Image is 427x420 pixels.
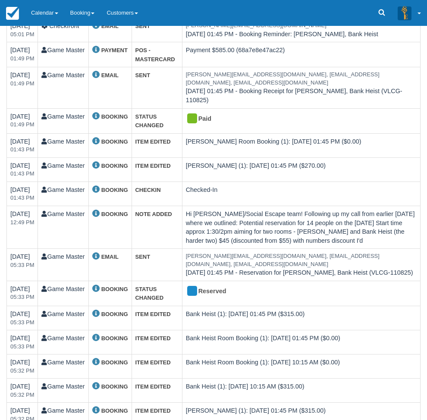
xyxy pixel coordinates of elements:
td: Game Master [38,249,88,281]
em: 2025-08-11 17:33:11+1000 [10,319,34,327]
strong: BOOKING [101,407,128,414]
em: 2025-08-22 13:49:56+1000 [10,121,34,129]
strong: BOOKING [101,138,128,145]
strong: POS - MASTERCARD [135,47,175,63]
td: Bank Heist Room Booking (1): [DATE] 10:15 AM ($0.00) [182,354,420,379]
strong: BOOKING [101,335,128,342]
td: Game Master [38,206,88,248]
strong: BOOKING [101,187,128,193]
td: Bank Heist (1): [DATE] 01:45 PM ($315.00) [182,306,420,330]
strong: NOTE ADDED [135,211,172,217]
td: [DATE] [7,306,38,330]
td: [DATE] [7,42,38,67]
td: [DATE] 01:45 PM - Booking Reminder: [PERSON_NAME], Bank Heist [182,18,420,42]
td: Hi [PERSON_NAME]/Social Escape team! Following up my call from earlier [DATE] where we outlined: ... [182,206,420,248]
em: 2025-08-22 13:49:59+1000 [10,55,34,63]
td: Game Master [38,108,88,133]
strong: STATUS CHANGED [135,286,164,301]
strong: ITEM EDITED [135,383,171,390]
strong: EMAIL [101,254,119,260]
em: 2025-08-22 13:43:14+1000 [10,170,34,178]
strong: ITEM EDITED [135,335,171,342]
td: Payment $585.00 (68a7e8e47ac22) [182,42,420,67]
td: [DATE] [7,206,38,248]
td: [DATE] [7,133,38,157]
td: Bank Heist Room Booking (1): [DATE] 01:45 PM ($0.00) [182,330,420,354]
td: [DATE] [7,67,38,108]
td: Game Master [38,157,88,182]
div: Reserved [186,285,409,298]
td: [DATE] [7,354,38,379]
td: Game Master [38,133,88,157]
strong: BOOKING [101,113,128,120]
strong: CHECKIN [135,187,161,193]
td: Game Master [38,67,88,108]
td: Bank Heist (1): [DATE] 10:15 AM ($315.00) [182,379,420,403]
em: 2025-08-22 13:49:59+1000 [10,80,34,88]
strong: EMAIL [101,72,119,78]
td: Checked-In [182,182,420,206]
strong: BOOKING [101,311,128,317]
img: checkfront-main-nav-mini-logo.png [6,7,19,20]
strong: PAYMENT [101,47,128,53]
strong: BOOKING [101,163,128,169]
strong: SENT [135,72,151,78]
em: 2025-08-22 13:43:14+1000 [10,146,34,154]
strong: BOOKING [101,286,128,292]
em: 2025-08-11 17:32:48+1000 [10,391,34,399]
em: 2025-08-11 17:32:48+1000 [10,367,34,375]
td: Game Master [38,306,88,330]
em: 2025-08-22 13:43:03+1000 [10,194,34,202]
strong: ITEM EDITED [135,311,171,317]
strong: STATUS CHANGED [135,113,164,129]
em: 2025-08-11 17:33:30+1000 [10,261,34,270]
td: [PERSON_NAME] (1): [DATE] 01:45 PM ($270.00) [182,157,420,182]
strong: BOOKING [101,383,128,390]
div: Paid [186,112,409,126]
em: 2025-08-12 12:49:31+1000 [10,219,34,227]
td: [DATE] [7,281,38,306]
em: [PERSON_NAME][EMAIL_ADDRESS][DOMAIN_NAME], [EMAIL_ADDRESS][DOMAIN_NAME], [EMAIL_ADDRESS][DOMAIN_N... [186,252,417,268]
td: [DATE] 01:45 PM - Reservation for [PERSON_NAME], Bank Heist (VLCG-110825) [182,249,420,281]
td: [PERSON_NAME] Room Booking (1): [DATE] 01:45 PM ($0.00) [182,133,420,157]
td: Game Master [38,354,88,379]
td: [DATE] [7,182,38,206]
td: [DATE] [7,330,38,354]
strong: ITEM EDITED [135,163,171,169]
td: [DATE] [7,18,38,42]
td: [DATE] [7,379,38,403]
td: [DATE] [7,249,38,281]
strong: BOOKING [101,359,128,366]
strong: SENT [135,23,151,29]
strong: ITEM EDITED [135,407,171,414]
em: 2025-08-11 17:33:11+1000 [10,343,34,351]
td: Game Master [38,182,88,206]
strong: EMAIL [101,23,119,29]
td: Game Master [38,42,88,67]
strong: ITEM EDITED [135,359,171,366]
td: [DATE] 01:45 PM - Booking Receipt for [PERSON_NAME], Bank Heist (VLCG-110825) [182,67,420,108]
td: [DATE] [7,157,38,182]
em: 2025-08-22 17:01:27+1000 [10,31,34,39]
td: Game Master [38,281,88,306]
strong: BOOKING [101,211,128,217]
td: [DATE] [7,108,38,133]
strong: ITEM EDITED [135,138,171,145]
td: Game Master [38,330,88,354]
em: 2025-08-11 17:33:28+1000 [10,293,34,301]
strong: SENT [135,254,151,260]
em: [PERSON_NAME][EMAIL_ADDRESS][DOMAIN_NAME], [EMAIL_ADDRESS][DOMAIN_NAME], [EMAIL_ADDRESS][DOMAIN_N... [186,71,417,87]
td: Game Master [38,379,88,403]
img: A3 [398,6,411,20]
i: Checkfront [49,22,79,29]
